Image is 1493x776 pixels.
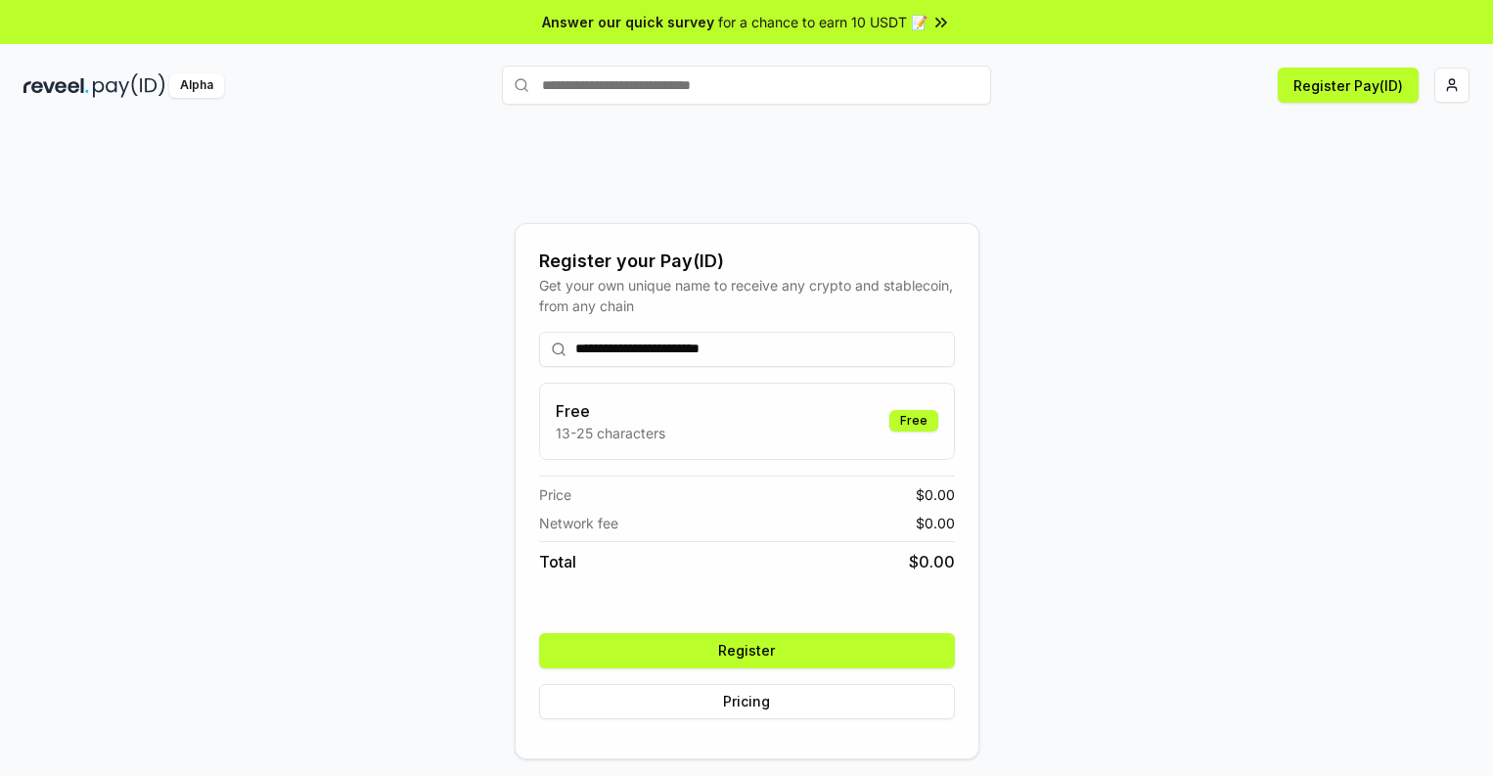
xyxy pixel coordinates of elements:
[718,12,927,32] span: for a chance to earn 10 USDT 📝
[916,513,955,533] span: $ 0.00
[889,410,938,432] div: Free
[542,12,714,32] span: Answer our quick survey
[539,484,571,505] span: Price
[909,550,955,573] span: $ 0.00
[539,275,955,316] div: Get your own unique name to receive any crypto and stablecoin, from any chain
[539,513,618,533] span: Network fee
[556,399,665,423] h3: Free
[539,248,955,275] div: Register your Pay(ID)
[169,73,224,98] div: Alpha
[1278,68,1419,103] button: Register Pay(ID)
[93,73,165,98] img: pay_id
[556,423,665,443] p: 13-25 characters
[539,633,955,668] button: Register
[23,73,89,98] img: reveel_dark
[539,684,955,719] button: Pricing
[916,484,955,505] span: $ 0.00
[539,550,576,573] span: Total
